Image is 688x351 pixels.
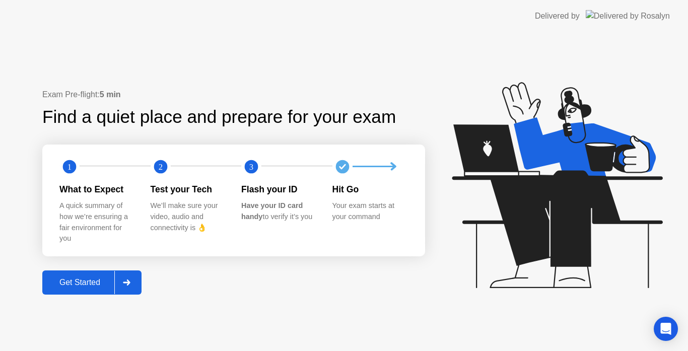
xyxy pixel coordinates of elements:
b: Have your ID card handy [241,201,303,221]
text: 3 [249,162,253,172]
div: We’ll make sure your video, audio and connectivity is 👌 [151,200,226,233]
div: Your exam starts at your command [332,200,407,222]
text: 2 [158,162,162,172]
div: to verify it’s you [241,200,316,222]
div: Test your Tech [151,183,226,196]
div: Get Started [45,278,114,287]
img: Delivered by Rosalyn [586,10,670,22]
text: 1 [67,162,72,172]
div: Hit Go [332,183,407,196]
div: Open Intercom Messenger [654,317,678,341]
div: What to Expect [59,183,134,196]
div: Flash your ID [241,183,316,196]
div: A quick summary of how we’re ensuring a fair environment for you [59,200,134,244]
button: Get Started [42,270,142,295]
div: Exam Pre-flight: [42,89,425,101]
div: Find a quiet place and prepare for your exam [42,104,397,130]
b: 5 min [100,90,121,99]
div: Delivered by [535,10,580,22]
